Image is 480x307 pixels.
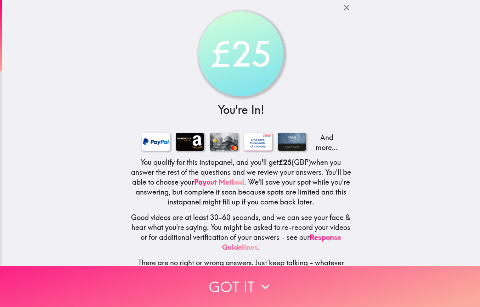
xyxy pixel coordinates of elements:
[222,233,341,251] a: Response Guidelines
[130,213,351,252] h5: Good videos are at least 30-60 seconds, and we can see your face & hear what you're saying. You m...
[194,178,244,186] a: Payout Method
[130,102,351,118] h3: You're In!
[312,133,340,152] p: And more...
[130,157,351,207] h5: You qualify for this instapanel, and you'll get (GBP) when you answer the rest of the questions a...
[279,158,292,167] b: £25
[202,15,280,93] div: £25
[130,258,351,278] h5: There are no right or wrong answers. Just keep talking - whatever comes to mind. And have fun!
